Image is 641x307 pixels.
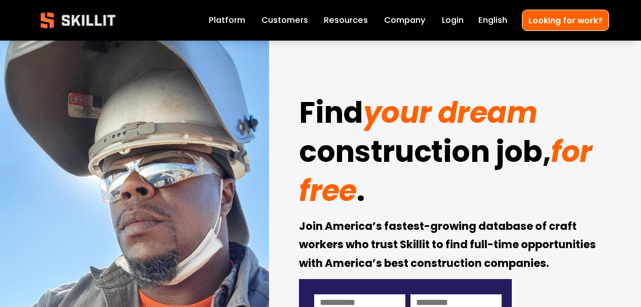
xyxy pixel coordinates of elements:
[209,13,245,27] a: Platform
[478,14,507,27] span: English
[522,10,609,30] a: Looking for work?
[384,13,426,27] a: Company
[299,129,551,180] strong: construction job,
[261,13,308,27] a: Customers
[324,14,368,27] span: Resources
[363,92,537,133] em: your dream
[32,5,124,36] img: Skillit
[442,13,464,27] a: Login
[299,90,363,141] strong: Find
[299,131,598,211] em: for free
[324,13,368,27] a: folder dropdown
[299,218,598,274] strong: Join America’s fastest-growing database of craft workers who trust Skillit to find full-time oppo...
[357,168,364,219] strong: .
[478,13,507,27] div: language picker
